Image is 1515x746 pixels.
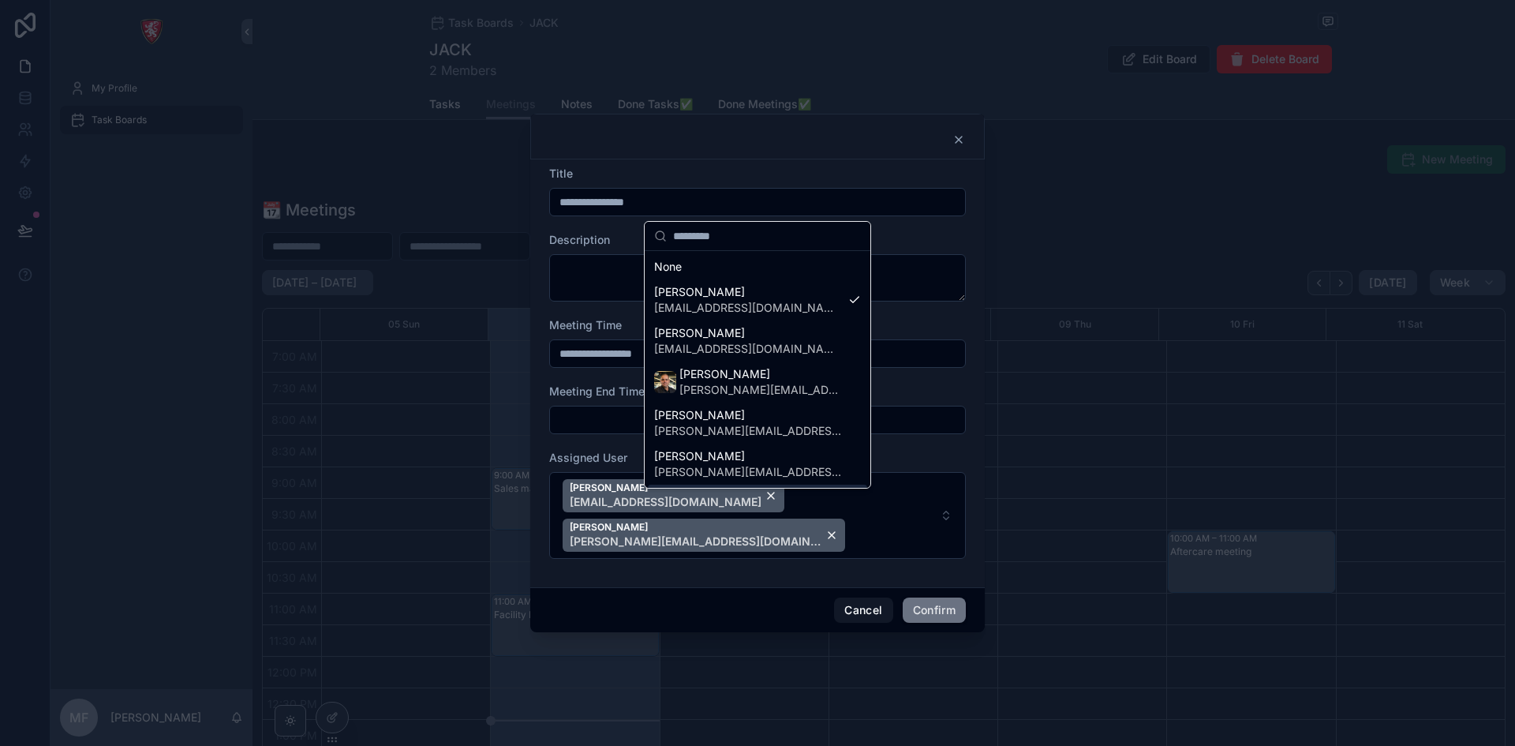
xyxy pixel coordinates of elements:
[563,479,784,512] button: Unselect 40
[903,598,966,623] button: Confirm
[654,464,842,480] span: [PERSON_NAME][EMAIL_ADDRESS][DOMAIN_NAME]
[834,598,892,623] button: Cancel
[570,494,761,510] span: [EMAIL_ADDRESS][DOMAIN_NAME]
[570,534,822,549] span: [PERSON_NAME][EMAIL_ADDRESS][DOMAIN_NAME]
[654,341,842,357] span: [EMAIL_ADDRESS][DOMAIN_NAME]
[679,382,842,398] span: [PERSON_NAME][EMAIL_ADDRESS][DOMAIN_NAME]
[654,325,842,341] span: [PERSON_NAME]
[648,254,867,279] div: None
[679,366,842,382] span: [PERSON_NAME]
[563,519,845,552] button: Unselect 5
[654,284,842,300] span: [PERSON_NAME]
[654,407,842,423] span: [PERSON_NAME]
[549,167,573,180] span: Title
[549,451,627,464] span: Assigned User
[549,233,610,246] span: Description
[645,251,870,488] div: Suggestions
[654,448,842,464] span: [PERSON_NAME]
[654,423,842,439] span: [PERSON_NAME][EMAIL_ADDRESS][PERSON_NAME][DOMAIN_NAME]
[570,521,822,534] span: [PERSON_NAME]
[570,482,761,494] span: [PERSON_NAME]
[549,318,622,332] span: Meeting Time
[549,384,645,398] span: Meeting End Time
[549,472,966,559] button: Select Button
[654,300,842,316] span: [EMAIL_ADDRESS][DOMAIN_NAME]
